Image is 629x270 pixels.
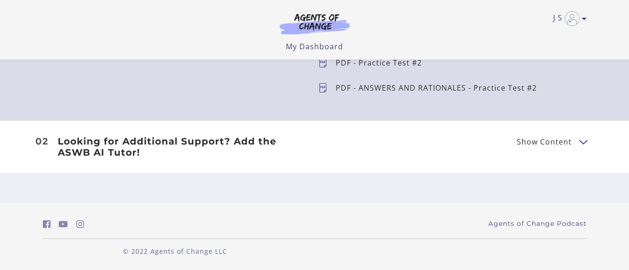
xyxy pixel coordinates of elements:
[579,136,587,147] button: Show Content
[43,220,51,229] i: https://www.facebook.com/groups/aswbtestprep (Open in a new window)
[43,246,307,256] p: © 2022 Agents of Change LLC
[43,217,51,231] a: https://www.facebook.com/groups/aswbtestprep (Open in a new window)
[76,217,84,231] a: https://www.instagram.com/agentsofchangeprep/ (Open in a new window)
[553,11,582,26] a: Toggle menu
[35,137,48,146] span: 02
[488,219,587,229] a: Agents of Change Podcast
[59,217,68,231] a: https://www.youtube.com/c/AgentsofChangeTestPrepbyMeaganMitchell (Open in a new window)
[336,84,544,92] p: PDF - ANSWERS AND RATIONALES - Practice Test #2
[270,13,359,34] img: Agents of Change Logo
[286,41,343,52] a: My Dashboard
[58,136,304,158] h3: Looking for Additional Support? Add the ASWB AI Tutor!
[517,138,572,145] span: Show Content
[76,220,84,229] i: https://www.instagram.com/agentsofchangeprep/ (Open in a new window)
[59,220,68,229] i: https://www.youtube.com/c/AgentsofChangeTestPrepbyMeaganMitchell (Open in a new window)
[336,59,429,66] p: PDF - Practice Test #2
